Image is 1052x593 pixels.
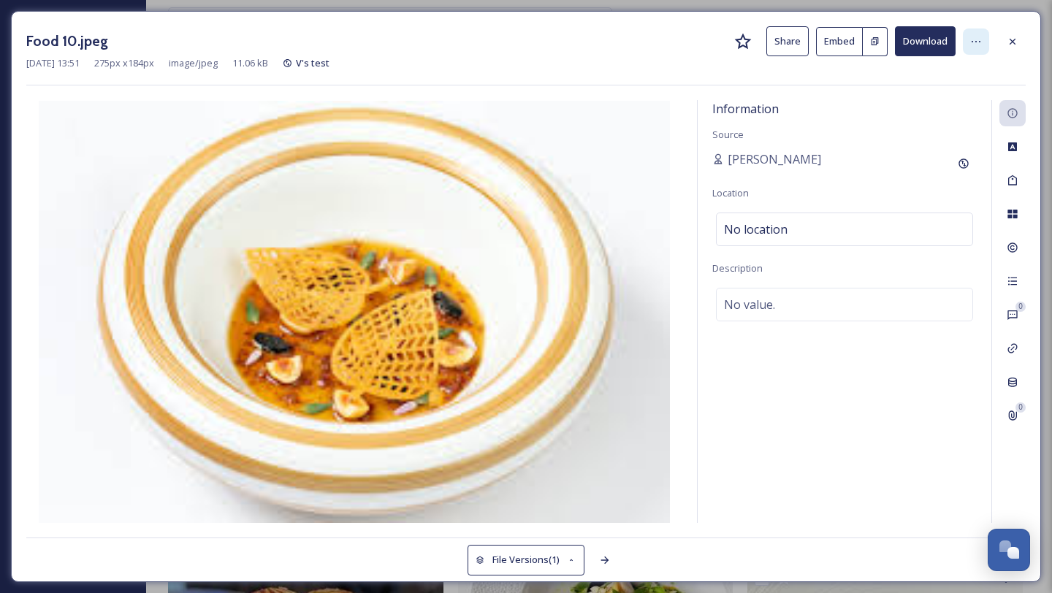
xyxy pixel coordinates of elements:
span: [PERSON_NAME] [728,150,821,168]
span: No value. [724,296,775,313]
button: Open Chat [988,529,1030,571]
button: File Versions(1) [468,545,584,575]
span: [DATE] 13:51 [26,56,80,70]
span: V's test [296,56,329,69]
span: 11.06 kB [232,56,268,70]
span: Description [712,261,763,275]
button: Download [895,26,956,56]
span: image/jpeg [169,56,218,70]
button: Embed [816,27,863,56]
img: Food%2010.jpeg [26,101,682,523]
div: 0 [1015,402,1026,413]
span: Location [712,186,749,199]
span: 275 px x 184 px [94,56,154,70]
span: No location [724,221,788,238]
h3: Food 10.jpeg [26,31,108,52]
span: Information [712,101,779,117]
button: Share [766,26,809,56]
span: Source [712,128,744,141]
div: 0 [1015,302,1026,312]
